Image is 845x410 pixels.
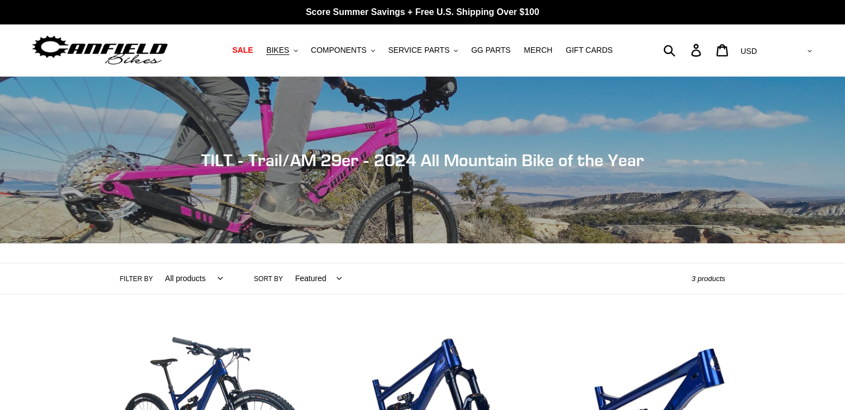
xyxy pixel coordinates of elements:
[254,274,283,284] label: Sort by
[669,38,698,62] input: Search
[201,150,644,170] span: TILT - Trail/AM 29er - 2024 All Mountain Bike of the Year
[692,274,726,283] span: 3 products
[518,43,558,58] a: MERCH
[31,33,169,68] img: Canfield Bikes
[232,46,253,55] span: SALE
[466,43,516,58] a: GG PARTS
[388,46,449,55] span: SERVICE PARTS
[524,46,552,55] span: MERCH
[306,43,381,58] button: COMPONENTS
[471,46,511,55] span: GG PARTS
[560,43,618,58] a: GIFT CARDS
[261,43,303,58] button: BIKES
[266,46,289,55] span: BIKES
[566,46,613,55] span: GIFT CARDS
[383,43,463,58] button: SERVICE PARTS
[311,46,367,55] span: COMPONENTS
[227,43,258,58] a: SALE
[120,274,153,284] label: Filter by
